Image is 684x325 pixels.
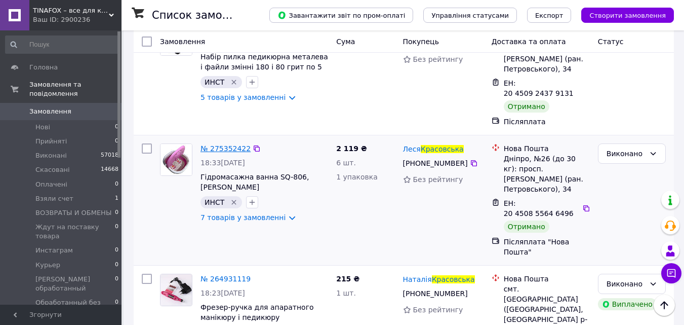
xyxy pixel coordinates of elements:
span: 6 шт. [336,159,356,167]
span: Без рейтингу [413,306,463,314]
span: 1 [115,194,118,203]
span: Доставка та оплата [492,38,566,46]
span: 0 [115,208,118,218]
img: Фото товару [160,274,192,306]
span: Прийняті [35,137,67,146]
span: Курьер [35,261,60,270]
div: Дніпро, №26 (до 30 кг): просп. [PERSON_NAME] (ран. Петровського), 34 [504,33,590,74]
span: 18:33[DATE] [200,159,245,167]
span: Обработанный без ТТН [35,298,115,316]
button: Експорт [527,8,572,23]
span: Завантажити звіт по пром-оплаті [277,11,405,20]
span: Експорт [535,12,564,19]
span: Красовська [432,275,475,283]
div: Післяплата "Нова Пошта" [504,237,590,257]
button: Чат з покупцем [661,263,681,283]
svg: Видалити мітку [230,78,238,86]
svg: Видалити мітку [230,198,238,206]
span: 0 [115,137,118,146]
button: Створити замовлення [581,8,674,23]
div: Отримано [504,221,549,233]
a: № 264931119 [200,275,251,283]
span: Нові [35,123,50,132]
span: Без рейтингу [413,175,463,184]
div: Дніпро, №26 (до 30 кг): просп. [PERSON_NAME] (ран. Петровського), 34 [504,154,590,194]
span: Оплачені [35,180,67,189]
span: Створити замовлення [589,12,666,19]
a: Гідромасажна ванна SQ-806, [PERSON_NAME] [200,173,309,191]
span: 1 упаковка [336,173,378,181]
a: Фото товару [160,143,192,176]
div: Виплачено [598,298,657,310]
button: Завантажити звіт по пром-оплаті [269,8,413,23]
span: Без рейтингу [413,55,463,63]
div: Виконано [607,148,645,159]
span: Виконані [35,151,67,160]
span: Красовська [421,145,464,153]
span: ИНСТ [205,198,224,206]
div: Отримано [504,100,549,113]
h1: Список замовлень [152,9,255,21]
span: Скасовані [35,165,70,174]
div: Післяплата [504,117,590,127]
img: Фото товару [160,144,192,175]
span: ИНСТ [205,78,224,86]
span: 0 [115,261,118,270]
span: Инстаграм [35,246,73,255]
button: Управління статусами [423,8,517,23]
span: Замовлення та повідомлення [29,80,122,98]
span: Замовлення [160,38,205,46]
div: Ваш ID: 2900236 [33,15,122,24]
span: 2 119 ₴ [336,145,367,153]
div: Нова Пошта [504,143,590,154]
span: 0 [115,246,118,255]
span: Замовлення [29,107,71,116]
a: № 275352422 [200,145,251,153]
div: Виконано [607,278,645,290]
span: 0 [115,275,118,293]
div: Нова Пошта [504,274,590,284]
span: 0 [115,123,118,132]
span: Управління статусами [431,12,509,19]
span: Головна [29,63,58,72]
a: Фото товару [160,274,192,306]
span: [PHONE_NUMBER] [403,159,468,167]
span: TINAFOX – все для краси [33,6,109,15]
span: Наталія [403,275,432,283]
span: Покупець [403,38,439,46]
span: [PERSON_NAME] обработанный [35,275,115,293]
a: ЛесяКрасовська [403,144,464,154]
a: 7 товарів у замовленні [200,213,286,222]
a: Створити замовлення [571,11,674,19]
span: Ждут на поставку товара [35,223,115,241]
a: НаталіяКрасовська [403,274,475,284]
button: Наверх [654,295,675,316]
span: Леся [403,145,421,153]
span: 18:23[DATE] [200,289,245,297]
span: [PHONE_NUMBER] [403,290,468,298]
span: 0 [115,298,118,316]
span: Статус [598,38,624,46]
a: 5 товарів у замовленні [200,93,286,101]
span: 57018 [101,151,118,160]
a: Набір пилка педикюрна металева і файли змінні 180 і 80 грит по 5 шт [200,53,328,81]
span: Cума [336,38,355,46]
span: 0 [115,223,118,241]
span: 1 шт. [336,289,356,297]
span: ЕН: 20 4509 2437 9131 [504,79,574,97]
span: 215 ₴ [336,275,359,283]
span: ВОЗВРАТЫ И ОБМЕНЫ [35,208,111,218]
span: 14668 [101,165,118,174]
input: Пошук [5,35,119,54]
span: 0 [115,180,118,189]
span: Взяли счет [35,194,73,203]
span: ЕН: 20 4508 5564 6496 [504,199,574,218]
